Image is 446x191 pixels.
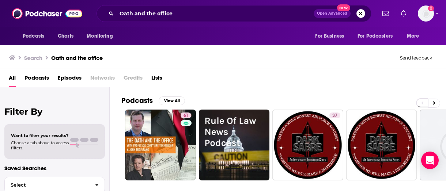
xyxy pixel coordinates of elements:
h2: Podcasts [121,96,153,105]
span: 61 [184,112,188,119]
a: Podcasts [24,72,49,87]
span: Charts [58,31,73,41]
button: View All [159,96,185,105]
img: Podchaser - Follow, Share and Rate Podcasts [12,7,82,20]
a: Charts [53,29,78,43]
span: Want to filter your results? [11,133,69,138]
span: For Business [315,31,344,41]
button: open menu [82,29,122,43]
a: Show notifications dropdown [398,7,409,20]
button: Open AdvancedNew [314,9,351,18]
a: Lists [151,72,162,87]
button: open menu [18,29,54,43]
span: Networks [90,72,115,87]
a: Episodes [58,72,82,87]
p: Saved Searches [4,165,105,172]
h2: Filter By [4,106,105,117]
span: Monitoring [87,31,113,41]
span: Logged in as hannah.bishop [418,5,434,22]
button: Show profile menu [418,5,434,22]
button: open menu [353,29,403,43]
a: 37 [329,112,340,118]
h3: Oath and the office [51,54,103,61]
img: User Profile [418,5,434,22]
span: More [407,31,419,41]
button: Send feedback [398,55,434,61]
div: Open Intercom Messenger [421,152,439,169]
input: Search podcasts, credits, & more... [117,8,314,19]
button: open menu [310,29,353,43]
button: open menu [402,29,428,43]
span: 37 [332,112,337,119]
span: Select [5,183,89,187]
span: Credits [124,72,143,87]
span: Podcasts [23,31,44,41]
a: 61 [181,112,191,118]
a: Show notifications dropdown [379,7,392,20]
h3: Search [24,54,42,61]
a: 61 [125,110,196,180]
span: Open Advanced [317,12,347,15]
span: New [337,4,350,11]
div: Search podcasts, credits, & more... [97,5,371,22]
svg: Add a profile image [428,5,434,11]
a: All [9,72,16,87]
span: Choose a tab above to access filters. [11,140,69,150]
span: For Podcasters [358,31,393,41]
a: PodcastsView All [121,96,185,105]
a: 37 [272,110,343,180]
